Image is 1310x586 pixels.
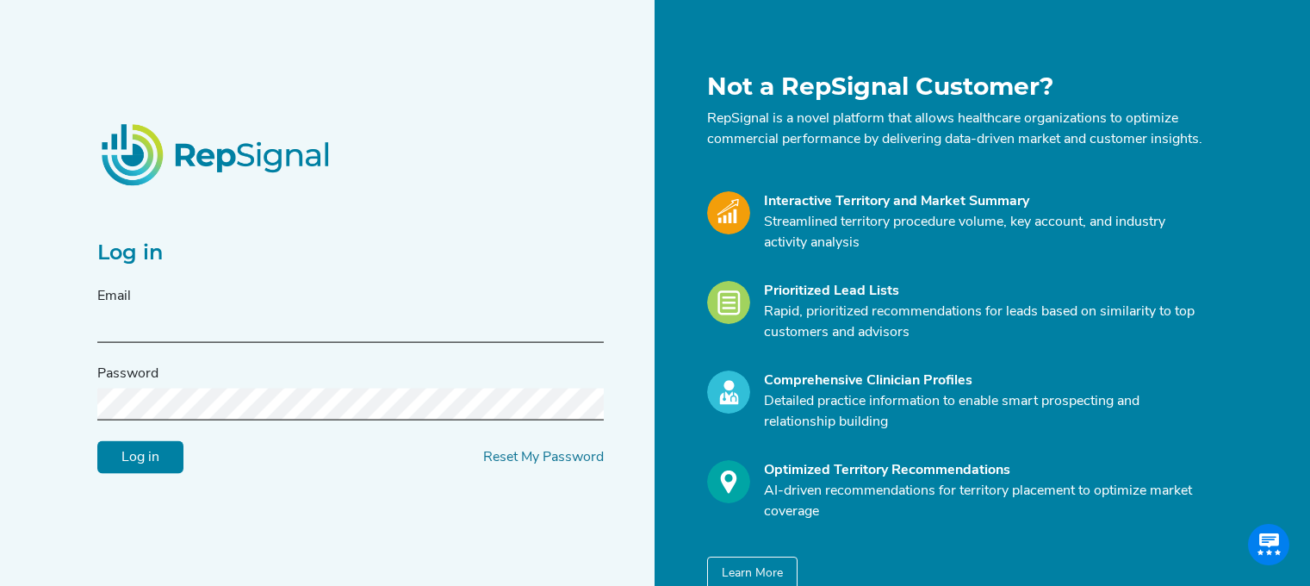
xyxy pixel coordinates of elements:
[97,364,158,384] label: Password
[764,302,1203,343] p: Rapid, prioritized recommendations for leads based on similarity to top customers and advisors
[764,212,1203,253] p: Streamlined territory procedure volume, key account, and industry activity analysis
[97,286,131,307] label: Email
[707,371,750,414] img: Profile_Icon.739e2aba.svg
[764,191,1203,212] div: Interactive Territory and Market Summary
[707,72,1203,102] h1: Not a RepSignal Customer?
[97,441,183,474] input: Log in
[80,103,354,206] img: RepSignalLogo.20539ed3.png
[764,281,1203,302] div: Prioritized Lead Lists
[483,451,604,464] a: Reset My Password
[764,391,1203,433] p: Detailed practice information to enable smart prospecting and relationship building
[97,240,604,265] h2: Log in
[707,191,750,234] img: Market_Icon.a700a4ad.svg
[764,481,1203,522] p: AI-driven recommendations for territory placement to optimize market coverage
[707,281,750,324] img: Leads_Icon.28e8c528.svg
[764,371,1203,391] div: Comprehensive Clinician Profiles
[707,460,750,503] img: Optimize_Icon.261f85db.svg
[707,109,1203,150] p: RepSignal is a novel platform that allows healthcare organizations to optimize commercial perform...
[764,460,1203,481] div: Optimized Territory Recommendations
